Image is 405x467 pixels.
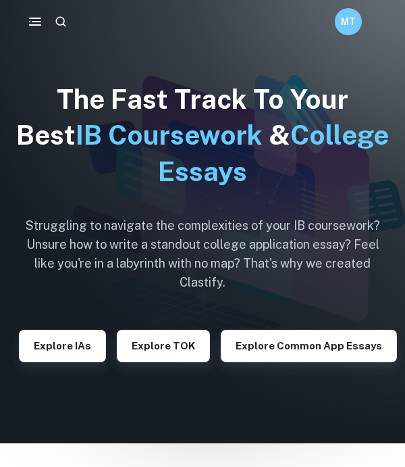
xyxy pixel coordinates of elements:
button: MT [335,8,362,35]
span: IB Coursework [76,119,263,151]
button: Explore IAs [19,330,106,362]
h6: Struggling to navigate the complexities of your IB coursework? Unsure how to write a standout col... [16,216,389,292]
span: College Essays [158,119,389,187]
button: Explore TOK [117,330,210,362]
h1: The Fast Track To Your Best & [16,81,389,189]
a: Explore TOK [117,339,210,351]
button: Explore Common App essays [221,330,397,362]
h6: MT [341,14,356,29]
a: Explore Common App essays [221,339,397,351]
a: Explore IAs [19,339,106,351]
